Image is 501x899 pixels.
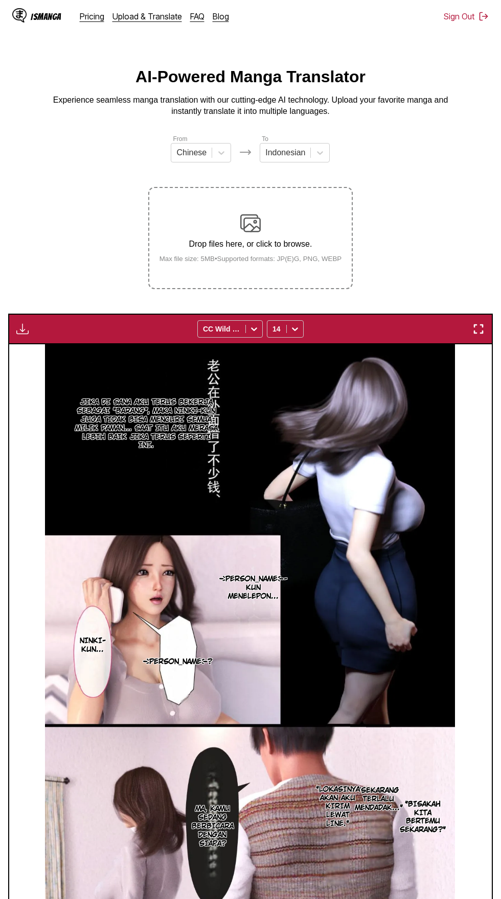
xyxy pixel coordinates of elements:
p: "Lokasinya akan aku kirim lewat LINE." [314,783,362,830]
a: IsManga LogoIsManga [12,8,80,25]
button: Sign Out [444,11,489,21]
p: Ma, kamu sedang berbicara dengan siapa? [190,802,236,849]
img: Languages icon [239,146,252,158]
label: From [173,135,187,143]
a: Blog [213,11,229,21]
p: Drop files here, or click to browse. [151,240,350,249]
p: [PERSON_NAME]? [141,655,214,668]
h1: AI-Powered Manga Translator [135,67,366,86]
label: To [262,135,268,143]
p: "Bisakah kita bertemu sekarang?" [398,798,448,836]
small: Max file size: 5MB • Supported formats: JP(E)G, PNG, WEBP [151,255,350,263]
a: FAQ [190,11,204,21]
img: IsManga Logo [12,8,27,22]
img: Enter fullscreen [472,323,485,335]
p: "Sekarang terlalu mendadak..." [353,784,405,814]
img: Download translated images [16,323,29,335]
p: Ninki-kun... [78,634,108,656]
p: Experience seamless manga translation with our cutting-edge AI technology. Upload your favorite m... [46,94,455,117]
p: Jika di sana aku terus bekerja sebagai "barang", maka Ninki-kun juga tidak bisa mencuri semua mil... [72,396,221,452]
a: Upload & Translate [112,11,182,21]
div: IsManga [31,12,61,21]
a: Pricing [80,11,104,21]
img: Sign out [479,11,489,21]
p: [PERSON_NAME]-kun menelepon... [217,573,289,602]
